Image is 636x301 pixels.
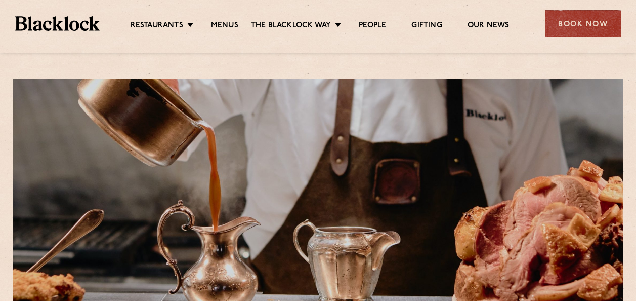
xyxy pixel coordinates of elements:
a: Our News [468,21,510,32]
a: The Blacklock Way [251,21,331,32]
img: BL_Textured_Logo-footer-cropped.svg [15,16,100,30]
a: Gifting [411,21,442,32]
a: Restaurants [131,21,183,32]
a: Menus [211,21,238,32]
a: People [359,21,386,32]
div: Book Now [545,10,621,37]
